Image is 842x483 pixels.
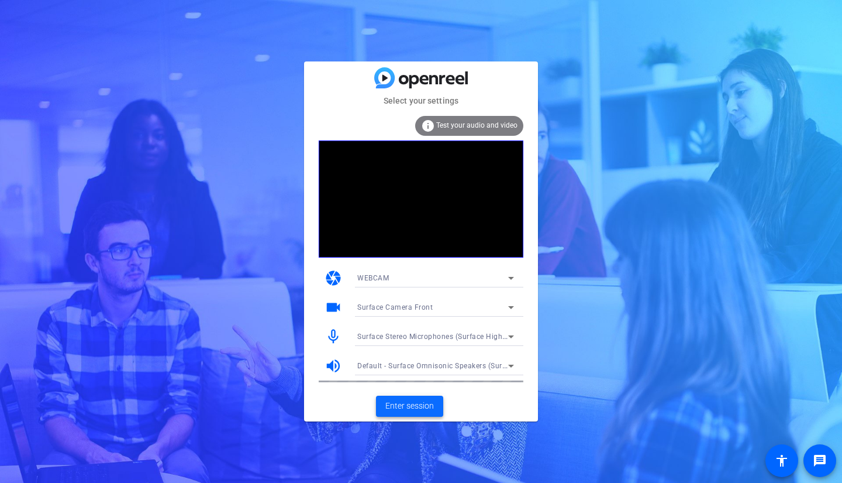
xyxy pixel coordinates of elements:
[325,357,342,375] mat-icon: volume_up
[385,400,434,412] span: Enter session
[357,331,563,341] span: Surface Stereo Microphones (Surface High Definition Audio)
[376,396,443,417] button: Enter session
[325,299,342,316] mat-icon: videocam
[775,454,789,468] mat-icon: accessibility
[813,454,827,468] mat-icon: message
[304,94,538,107] mat-card-subtitle: Select your settings
[325,269,342,287] mat-icon: camera
[421,119,435,133] mat-icon: info
[357,274,389,282] span: WEBCAM
[436,121,517,129] span: Test your audio and video
[357,303,433,311] span: Surface Camera Front
[374,67,468,88] img: blue-gradient.svg
[357,361,595,370] span: Default - Surface Omnisonic Speakers (Surface High Definition Audio)
[325,328,342,345] mat-icon: mic_none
